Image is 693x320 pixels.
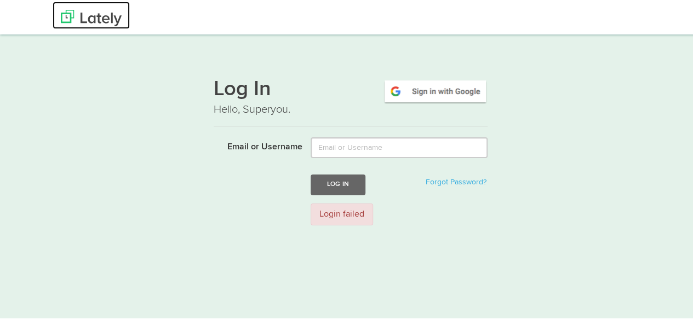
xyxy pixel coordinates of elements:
[214,100,488,116] p: Hello, Superyou.
[426,177,486,184] a: Forgot Password?
[311,173,365,193] button: Log In
[205,136,302,152] label: Email or Username
[311,136,488,156] input: Email or Username
[214,77,488,100] h1: Log In
[61,8,122,25] img: Lately
[383,77,488,102] img: google-signin.png
[311,202,373,224] div: Login failed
